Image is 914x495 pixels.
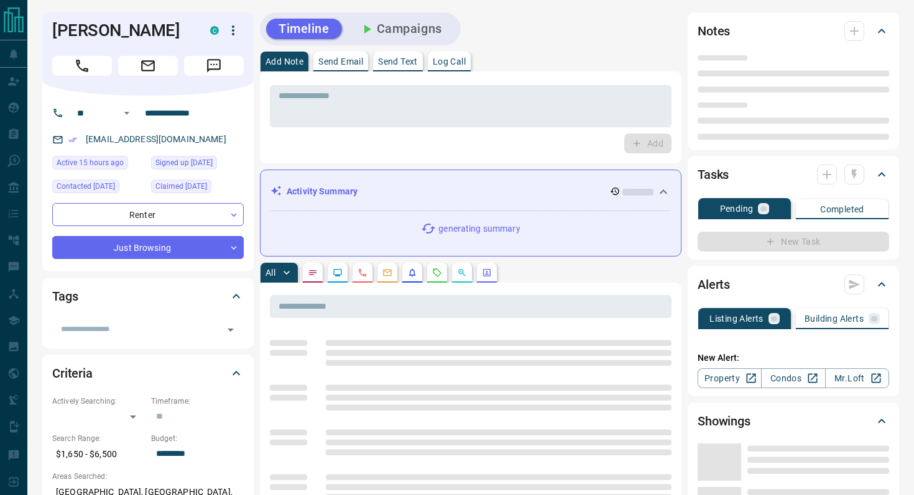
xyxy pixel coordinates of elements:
div: Tue Oct 14 2025 [52,156,145,173]
svg: Lead Browsing Activity [333,268,343,278]
div: Renter [52,203,244,226]
div: condos.ca [210,26,219,35]
button: Open [222,321,239,338]
span: Signed up [DATE] [155,157,213,169]
svg: Calls [358,268,367,278]
svg: Emails [382,268,392,278]
a: Condos [761,368,825,388]
h1: [PERSON_NAME] [52,20,192,40]
div: Showings [698,406,889,436]
span: Email [118,56,178,76]
button: Campaigns [347,19,455,39]
div: Criteria [52,358,244,388]
p: Search Range: [52,433,145,444]
p: Send Text [378,57,418,66]
svg: Email Verified [68,135,77,144]
span: Contacted [DATE] [57,180,115,193]
h2: Notes [698,21,730,41]
span: Active 15 hours ago [57,157,124,169]
svg: Agent Actions [482,268,492,278]
svg: Notes [308,268,318,278]
div: Tags [52,281,244,311]
div: Fri Jul 19 2024 [151,179,244,197]
p: Listing Alerts [709,314,764,323]
p: generating summary [438,222,520,235]
div: Fri Oct 10 2025 [52,179,145,197]
button: Timeline [266,19,342,39]
svg: Opportunities [457,268,467,278]
p: All [265,268,275,277]
p: Timeframe: [151,396,244,407]
h2: Criteria [52,363,93,383]
p: Pending [720,204,754,213]
div: Just Browsing [52,236,244,259]
p: Add Note [265,57,303,66]
h2: Tags [52,286,78,306]
p: $1,650 - $6,500 [52,444,145,465]
p: Areas Searched: [52,471,244,482]
p: Actively Searching: [52,396,145,407]
p: Activity Summary [287,185,358,198]
p: Completed [820,205,864,214]
h2: Tasks [698,165,729,184]
a: Property [698,368,762,388]
a: Mr.Loft [825,368,889,388]
div: Tasks [698,160,889,189]
span: Claimed [DATE] [155,180,207,193]
div: Thu Jun 28 2018 [151,156,244,173]
div: Notes [698,16,889,46]
button: Open [119,106,134,120]
p: Log Call [433,57,466,66]
h2: Showings [698,411,750,431]
svg: Requests [432,268,442,278]
a: [EMAIL_ADDRESS][DOMAIN_NAME] [86,134,226,144]
span: Call [52,56,112,76]
svg: Listing Alerts [407,268,417,278]
h2: Alerts [698,275,730,294]
p: New Alert: [698,352,889,365]
div: Activity Summary [270,180,671,203]
span: Message [184,56,244,76]
p: Building Alerts [805,314,864,323]
p: Budget: [151,433,244,444]
p: Send Email [318,57,363,66]
div: Alerts [698,270,889,299]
